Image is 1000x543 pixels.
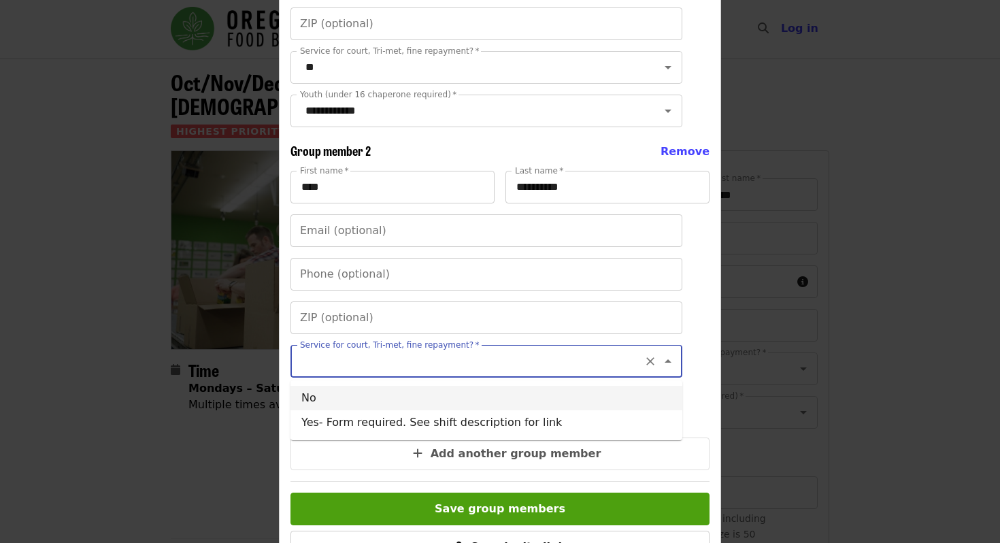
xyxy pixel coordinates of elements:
label: Last name [515,167,563,175]
label: First name [300,167,349,175]
label: Youth (under 16 chaperone required) [300,90,456,99]
button: Clear [641,352,660,371]
li: Yes- Form required. See shift description for link [290,410,682,435]
button: Close [659,352,678,371]
span: Remove [661,145,710,158]
input: Email (optional) [290,214,682,247]
button: Remove [661,144,710,160]
i: plus icon [413,447,422,460]
input: First name [290,171,495,203]
button: Open [659,101,678,120]
label: Service for court, Tri-met, fine repayment? [300,47,480,55]
button: Add another group member [290,438,710,470]
span: Group member 2 [290,142,371,159]
span: Save group members [435,502,565,515]
input: ZIP (optional) [290,301,682,334]
label: Service for court, Tri-met, fine repayment? [300,341,480,349]
input: Last name [505,171,710,203]
li: No [290,386,682,410]
button: Save group members [290,493,710,525]
span: Add another group member [431,447,601,460]
input: Phone (optional) [290,258,682,291]
button: Open [659,58,678,77]
input: ZIP (optional) [290,7,682,40]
